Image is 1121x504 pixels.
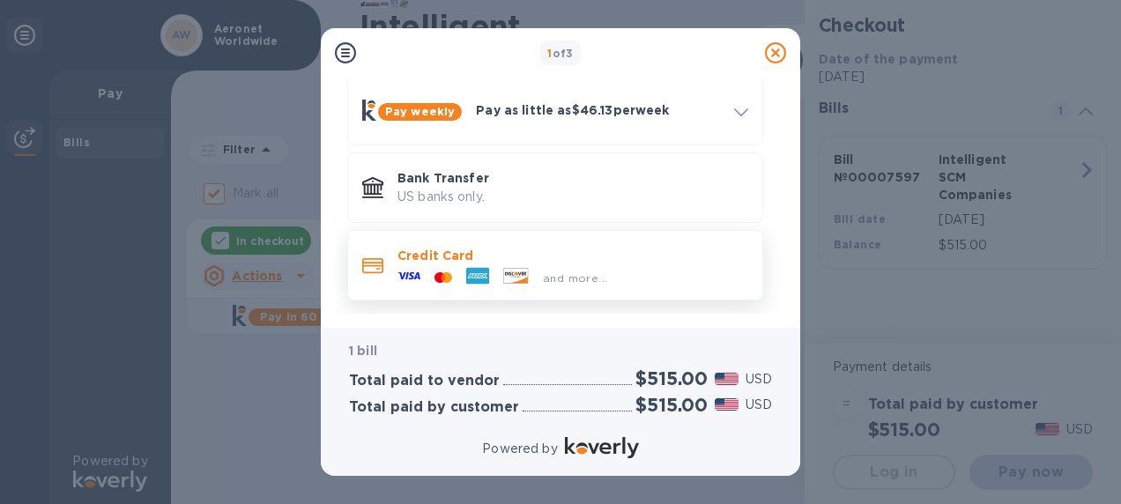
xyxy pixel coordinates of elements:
img: USD [715,398,739,411]
b: 1 bill [349,344,377,358]
p: Credit Card [397,247,748,264]
h3: Total paid to vendor [349,373,500,389]
span: and more... [543,271,607,285]
p: Bank Transfer [397,169,748,187]
img: USD [715,373,739,385]
p: USD [746,396,772,414]
b: of 3 [547,47,574,60]
p: USD [746,370,772,389]
h2: $515.00 [635,367,708,389]
h3: Total paid by customer [349,399,519,416]
p: US banks only. [397,188,748,206]
p: Powered by [482,440,557,458]
img: Logo [565,437,639,458]
b: Pay weekly [385,105,455,118]
h2: $515.00 [635,394,708,416]
p: Pay as little as $46.13 per week [476,101,720,119]
span: 1 [547,47,552,60]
